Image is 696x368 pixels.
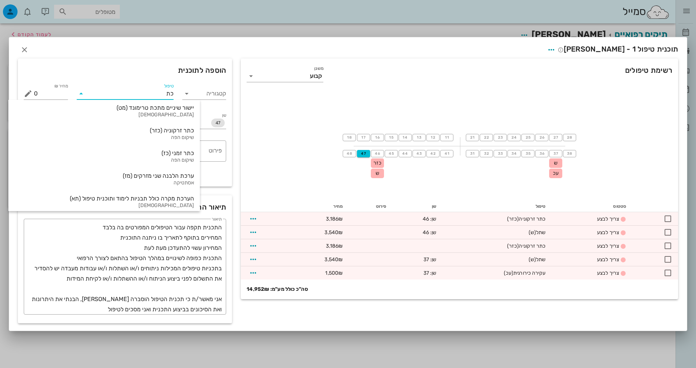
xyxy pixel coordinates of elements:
span: צריך לבצע [597,270,619,276]
span: צריך לבצע [597,216,619,222]
span: 12 [430,135,436,140]
span: 43 [416,151,422,156]
th: שן [392,200,442,212]
span: 3,540₪ [324,256,343,263]
button: 46 [371,150,384,157]
span: 36 [539,151,545,156]
span: צריך לבצע [597,229,619,236]
button: 23 [494,134,507,141]
th: סטטוס [552,200,632,212]
button: 42 [426,150,440,157]
div: שתל [448,229,545,236]
button: 27 [549,134,562,141]
span: (כזר) [507,216,519,222]
span: 47 [216,119,220,127]
div: כתר זרקוניה [448,215,545,223]
div: כתר זרקוניה [448,242,545,250]
button: 45 [385,150,398,157]
span: 3,186₪ [326,216,343,222]
div: כתר זרקוניה (כזר) [14,127,194,134]
button: 24 [507,134,521,141]
div: הוספה לתוכנית [18,59,232,82]
button: מחיר ₪ appended action [24,89,33,98]
button: 34 [507,150,521,157]
span: תוכנית טיפול 1 - [PERSON_NAME] [558,45,678,53]
span: 13 [416,135,422,140]
div: קבוע [310,73,322,79]
span: 1,500₪ [325,270,343,276]
div: שן: 46 [398,229,436,236]
th: טיפול [442,200,551,212]
span: (כזר) [507,243,519,249]
span: 3,540₪ [324,229,343,236]
span: 15 [388,135,394,140]
span: צריך לבצע [597,243,619,249]
label: משנן [315,66,324,71]
span: ש [376,170,379,176]
div: ש [549,158,562,168]
button: 43 [412,150,426,157]
span: 34 [511,151,517,156]
div: כתר זמני (כז) [14,150,194,157]
button: 15 [385,134,398,141]
span: 27 [553,135,559,140]
button: 35 [521,150,535,157]
span: 11 [444,135,450,140]
div: יישור שיניים מתכת טרימונד (מט) [14,104,194,111]
div: שיקום הפה [14,135,194,141]
div: הערכת מקרה כולל תבניות לימוד ותוכנית טיפול (תא) [14,195,194,202]
span: כזר [373,160,381,166]
button: 11 [440,134,453,141]
span: 21 [469,135,475,140]
div: שתל [448,256,545,263]
button: 41 [440,150,453,157]
button: 33 [494,150,507,157]
strong: סה"כ כולל מע"מ: 14,952₪ [247,285,308,293]
label: שן [222,113,226,118]
span: 47 [360,151,367,156]
div: כזר [371,158,384,168]
label: תיאור [212,217,222,222]
button: 25 [521,134,535,141]
span: 31 [469,151,475,156]
div: שן: 37 [398,269,436,277]
div: עכ [549,169,562,178]
button: 32 [480,150,493,157]
th: פירוט [349,200,392,212]
div: עקירה כירורגית [448,269,545,277]
span: 38 [567,151,573,156]
span: 17 [361,135,366,140]
button: 48 [343,150,356,157]
button: 12 [426,134,440,141]
th: מחיר [290,200,349,212]
div: שיקום הפה [14,157,194,164]
label: טיפול [164,83,174,89]
span: 37 [553,151,559,156]
button: 21 [466,134,479,141]
span: 28 [567,135,573,140]
span: 16 [374,135,380,140]
button: 26 [535,134,548,141]
span: 18 [346,135,352,140]
span: 26 [539,135,545,140]
button: 28 [563,134,576,141]
button: 13 [412,134,426,141]
div: ערכת הלבנה שני מזרקים (מז) [14,172,194,179]
span: 41 [444,151,450,156]
button: 14 [399,134,412,141]
span: 22 [483,135,489,140]
label: מחיר ₪ [54,83,68,89]
button: 44 [399,150,412,157]
button: 31 [466,150,479,157]
span: 32 [483,151,489,156]
button: 16 [371,134,384,141]
div: אסתטיקה [14,180,194,186]
button: 36 [535,150,548,157]
span: (עכ) [504,270,513,276]
div: [DEMOGRAPHIC_DATA] [14,203,194,209]
button: 22 [480,134,493,141]
div: שן: 46 [398,215,436,223]
span: 35 [525,151,531,156]
span: ש [554,160,558,166]
span: 42 [430,151,436,156]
